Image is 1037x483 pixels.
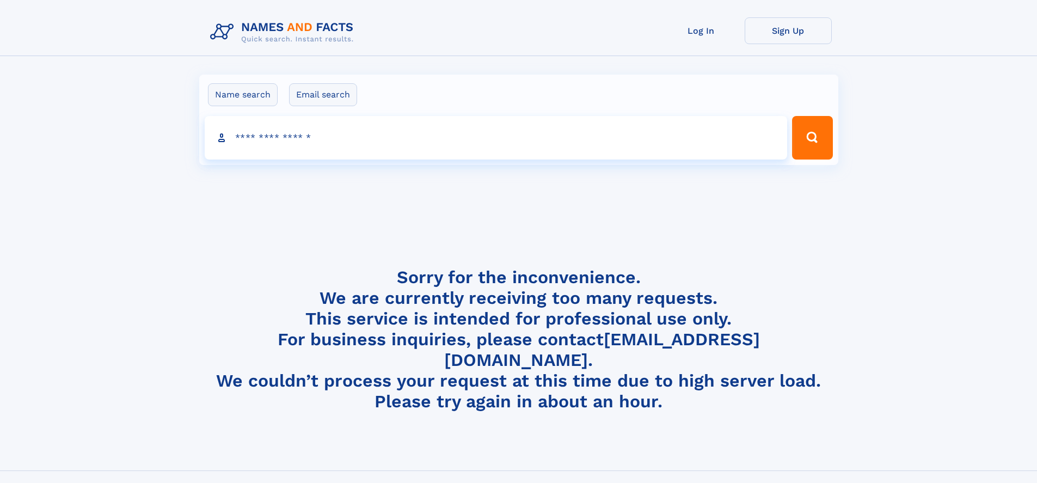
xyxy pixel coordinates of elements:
[206,267,832,412] h4: Sorry for the inconvenience. We are currently receiving too many requests. This service is intend...
[745,17,832,44] a: Sign Up
[444,329,760,370] a: [EMAIL_ADDRESS][DOMAIN_NAME]
[206,17,363,47] img: Logo Names and Facts
[289,83,357,106] label: Email search
[205,116,788,160] input: search input
[658,17,745,44] a: Log In
[792,116,832,160] button: Search Button
[208,83,278,106] label: Name search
